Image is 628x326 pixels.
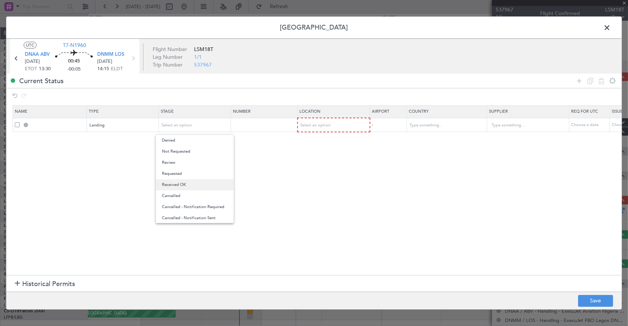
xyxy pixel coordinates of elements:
[162,213,228,224] span: Cancelled - Notification Sent
[162,157,228,168] span: Review
[162,168,228,179] span: Requested
[162,201,228,213] span: Cancelled - Notification Required
[162,179,228,190] span: Received OK
[162,190,228,201] span: Cancelled
[162,146,228,157] span: Not Requested
[162,135,228,146] span: Denied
